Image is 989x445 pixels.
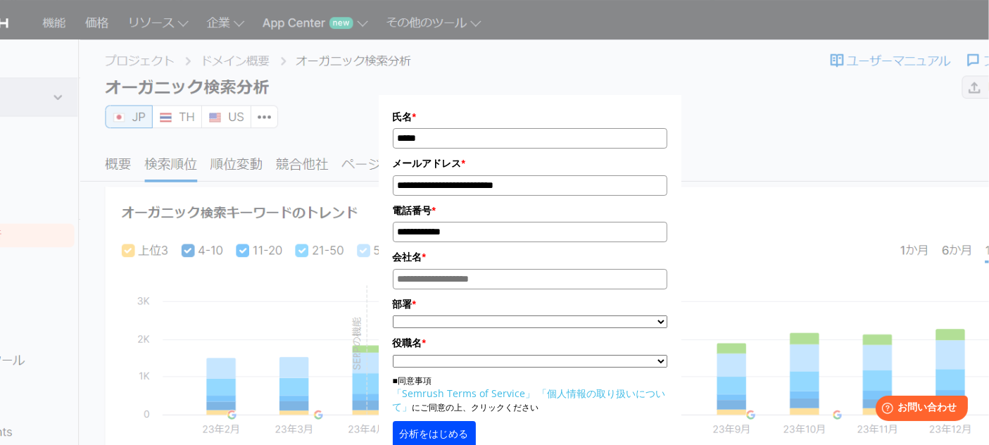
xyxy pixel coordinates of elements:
[393,109,667,125] label: 氏名
[393,387,666,413] a: 「個人情報の取り扱いについて」
[393,375,667,414] p: ■同意事項 にご同意の上、クリックください
[393,156,667,171] label: メールアドレス
[864,390,974,430] iframe: Help widget launcher
[393,249,667,265] label: 会社名
[393,203,667,218] label: 電話番号
[393,335,667,351] label: 役職名
[393,387,536,400] a: 「Semrush Terms of Service」
[393,296,667,312] label: 部署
